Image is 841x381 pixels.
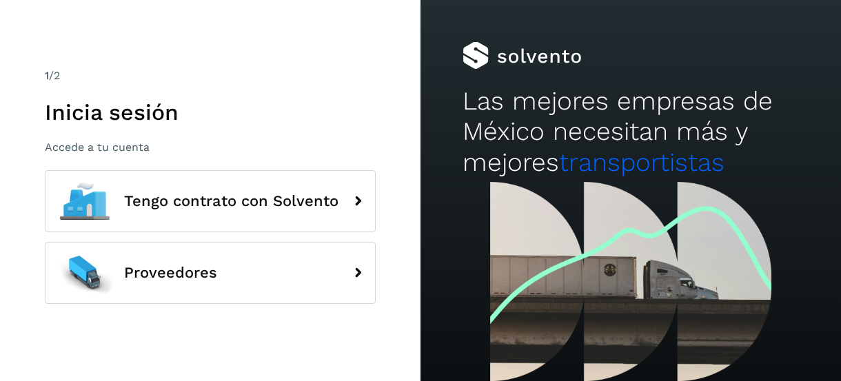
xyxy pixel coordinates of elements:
[45,69,49,82] span: 1
[124,193,338,209] span: Tengo contrato con Solvento
[463,86,799,178] h2: Las mejores empresas de México necesitan más y mejores
[45,99,376,125] h1: Inicia sesión
[45,68,376,84] div: /2
[45,141,376,154] p: Accede a tu cuenta
[559,147,725,177] span: transportistas
[45,170,376,232] button: Tengo contrato con Solvento
[45,242,376,304] button: Proveedores
[124,265,217,281] span: Proveedores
